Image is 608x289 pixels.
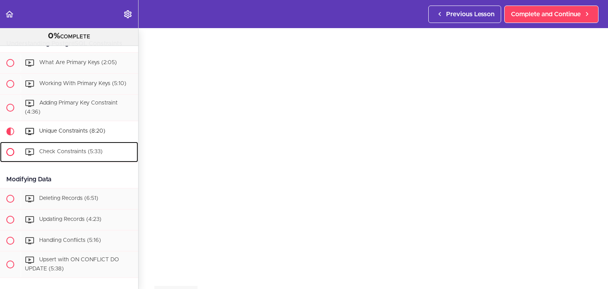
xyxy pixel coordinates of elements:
[511,10,581,19] span: Complete and Continue
[39,128,105,134] span: Unique Constraints (8:20)
[5,10,14,19] svg: Back to course curriculum
[428,6,501,23] a: Previous Lesson
[39,149,103,154] span: Check Constraints (5:33)
[48,32,60,40] span: 0%
[25,257,119,272] span: Upsert with ON CONFLICT DO UPDATE (5:38)
[446,10,494,19] span: Previous Lesson
[154,40,592,286] iframe: Video Player
[39,81,126,87] span: Working With Primary Keys (5:10)
[39,238,101,243] span: Handling Conflicts (5:16)
[10,31,128,42] div: COMPLETE
[504,6,598,23] a: Complete and Continue
[39,196,98,201] span: Deleting Records (6:51)
[39,60,117,66] span: What Are Primary Keys (2:05)
[39,217,101,222] span: Updating Records (4:23)
[25,101,118,115] span: Adding Primary Key Constraint (4:36)
[123,10,133,19] svg: Settings Menu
